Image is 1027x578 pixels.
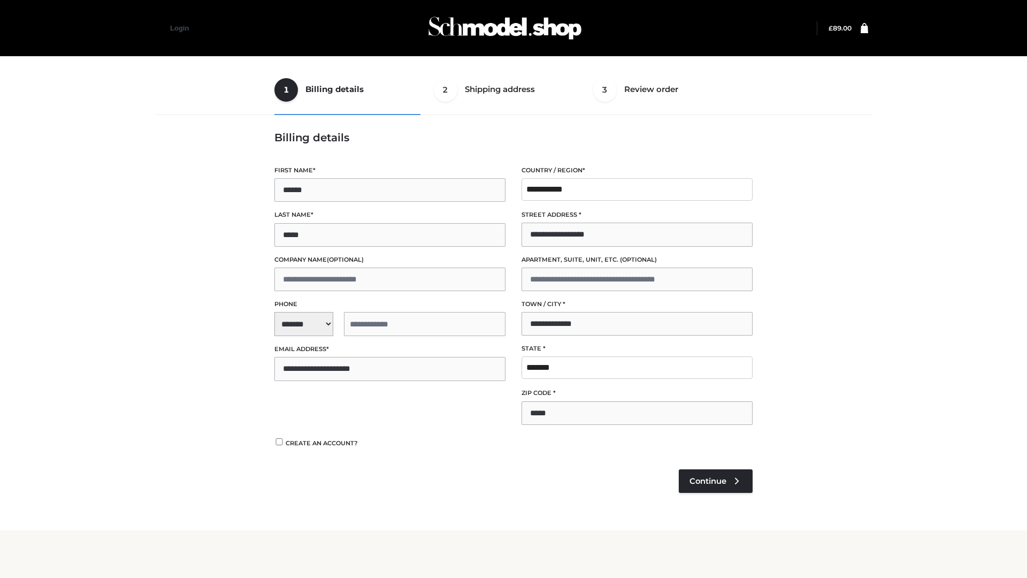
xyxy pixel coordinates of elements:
label: Phone [274,299,505,309]
label: Company name [274,255,505,265]
img: Schmodel Admin 964 [425,7,585,49]
span: Create an account? [286,439,358,447]
label: Street address [522,210,753,220]
bdi: 89.00 [829,24,852,32]
span: Continue [689,476,726,486]
label: First name [274,165,505,176]
a: Login [170,24,189,32]
label: Apartment, suite, unit, etc. [522,255,753,265]
a: Continue [679,469,753,493]
label: Town / City [522,299,753,309]
span: £ [829,24,833,32]
label: State [522,344,753,354]
h3: Billing details [274,131,753,144]
label: Country / Region [522,165,753,176]
span: (optional) [327,256,364,263]
label: ZIP Code [522,388,753,398]
label: Last name [274,210,505,220]
label: Email address [274,344,505,354]
a: £89.00 [829,24,852,32]
span: (optional) [620,256,657,263]
input: Create an account? [274,438,284,445]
